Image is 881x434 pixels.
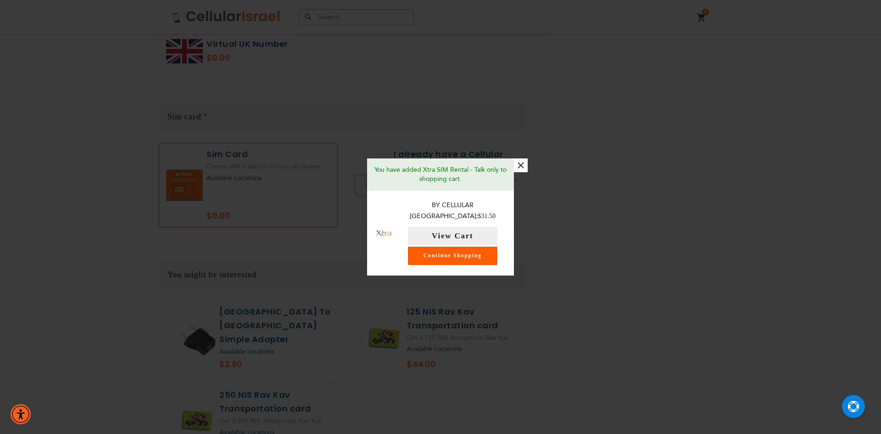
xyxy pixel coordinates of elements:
[408,227,497,245] button: View Cart
[478,213,496,220] span: $31.50
[11,404,31,424] div: Accessibility Menu
[374,165,507,184] p: You have added Xtra SIM Rental - Talk only to shopping cart.
[401,200,505,222] p: By Cellular [GEOGRAPHIC_DATA]:
[514,158,528,172] button: ×
[408,247,497,265] a: Continue Shopping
